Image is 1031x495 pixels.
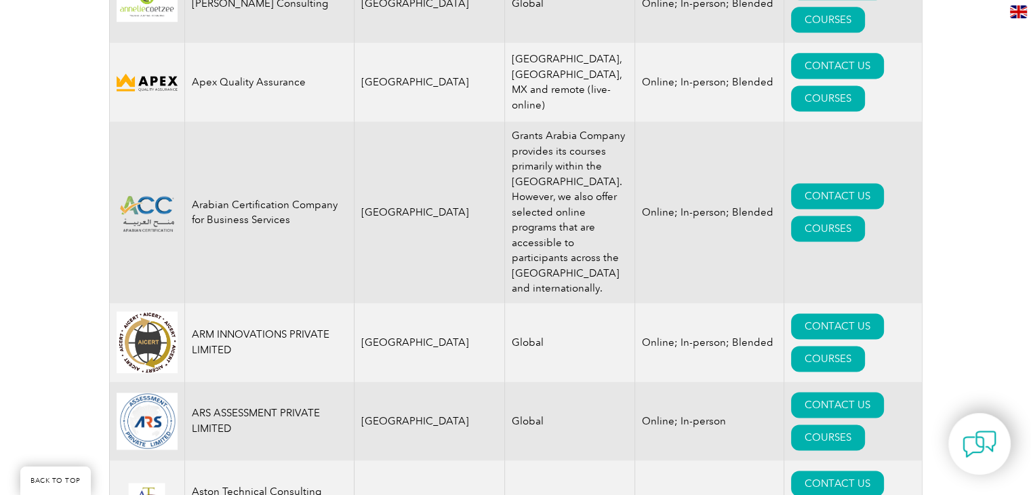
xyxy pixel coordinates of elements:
a: COURSES [791,85,865,111]
a: CONTACT US [791,53,884,79]
img: contact-chat.png [963,427,996,461]
td: Online; In-person; Blended [635,43,784,121]
a: CONTACT US [791,392,884,418]
td: Arabian Certification Company for Business Services [184,121,354,303]
a: COURSES [791,7,865,33]
td: Grants Arabia Company provides its courses primarily within the [GEOGRAPHIC_DATA]. However, we al... [505,121,635,303]
td: Online; In-person; Blended [635,303,784,382]
td: Online; In-person [635,382,784,460]
td: Apex Quality Assurance [184,43,354,121]
img: d4f7149c-8dc9-ef11-a72f-002248108aed-logo.jpg [117,311,178,373]
td: ARS ASSESSMENT PRIVATE LIMITED [184,382,354,460]
td: [GEOGRAPHIC_DATA], [GEOGRAPHIC_DATA], MX and remote (live-online) [505,43,635,121]
img: 492f51fa-3263-f011-bec1-000d3acb86eb-logo.png [117,190,178,234]
a: CONTACT US [791,183,884,209]
td: [GEOGRAPHIC_DATA] [354,43,505,121]
td: Global [505,382,635,460]
a: CONTACT US [791,313,884,339]
td: ARM INNOVATIONS PRIVATE LIMITED [184,303,354,382]
td: Online; In-person; Blended [635,121,784,303]
img: en [1010,5,1027,18]
td: [GEOGRAPHIC_DATA] [354,303,505,382]
img: 509b7a2e-6565-ed11-9560-0022481565fd-logo.png [117,393,178,450]
a: COURSES [791,346,865,372]
td: Global [505,303,635,382]
td: [GEOGRAPHIC_DATA] [354,382,505,460]
a: COURSES [791,424,865,450]
a: COURSES [791,216,865,241]
img: cdfe6d45-392f-f011-8c4d-000d3ad1ee32-logo.png [117,71,178,94]
td: [GEOGRAPHIC_DATA] [354,121,505,303]
a: BACK TO TOP [20,467,91,495]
